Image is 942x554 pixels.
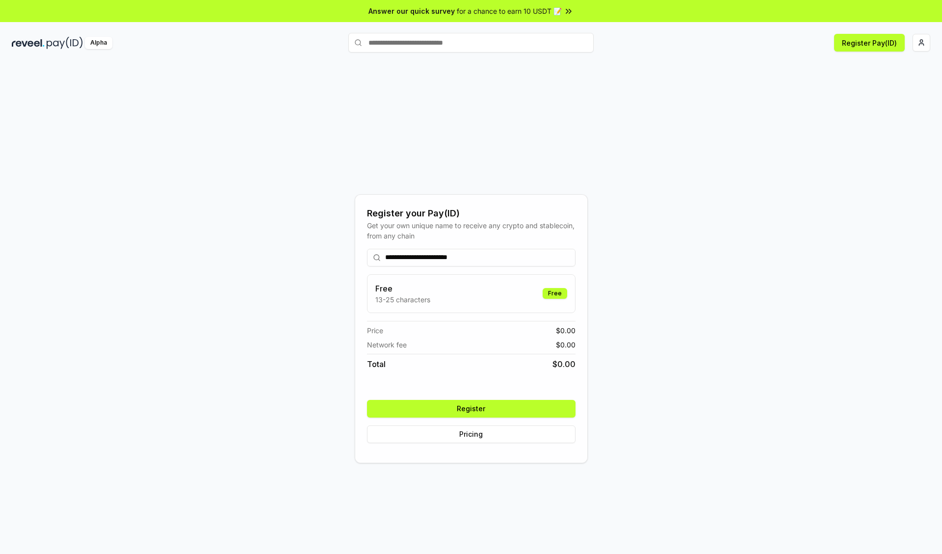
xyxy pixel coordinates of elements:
[556,325,576,336] span: $ 0.00
[367,325,383,336] span: Price
[367,340,407,350] span: Network fee
[375,294,430,305] p: 13-25 characters
[367,220,576,241] div: Get your own unique name to receive any crypto and stablecoin, from any chain
[367,425,576,443] button: Pricing
[834,34,905,52] button: Register Pay(ID)
[368,6,455,16] span: Answer our quick survey
[367,400,576,418] button: Register
[556,340,576,350] span: $ 0.00
[543,288,567,299] div: Free
[12,37,45,49] img: reveel_dark
[367,358,386,370] span: Total
[375,283,430,294] h3: Free
[367,207,576,220] div: Register your Pay(ID)
[47,37,83,49] img: pay_id
[552,358,576,370] span: $ 0.00
[85,37,112,49] div: Alpha
[457,6,562,16] span: for a chance to earn 10 USDT 📝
